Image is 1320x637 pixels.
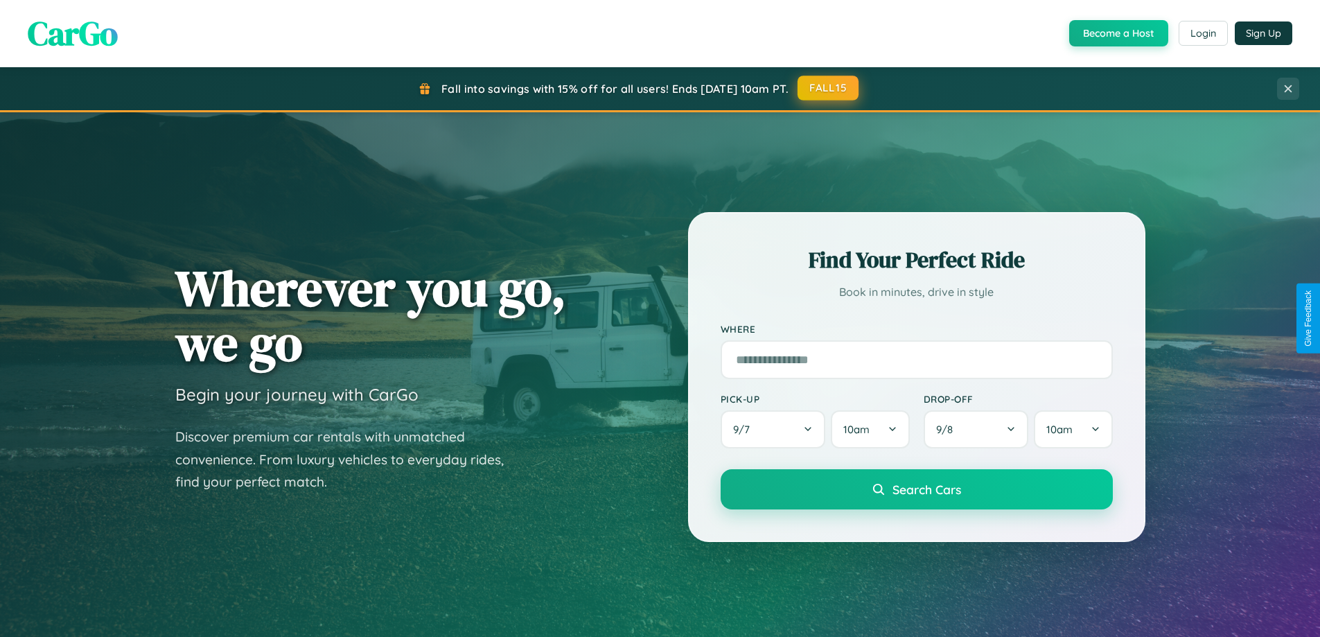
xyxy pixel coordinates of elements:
label: Drop-off [924,393,1113,405]
div: Give Feedback [1303,290,1313,347]
h3: Begin your journey with CarGo [175,384,419,405]
p: Discover premium car rentals with unmatched convenience. From luxury vehicles to everyday rides, ... [175,426,522,494]
span: CarGo [28,10,118,56]
label: Where [721,323,1113,335]
span: 9 / 7 [733,423,757,436]
span: Fall into savings with 15% off for all users! Ends [DATE] 10am PT. [441,82,789,96]
button: Become a Host [1069,20,1168,46]
h2: Find Your Perfect Ride [721,245,1113,275]
button: FALL15 [798,76,859,101]
button: 10am [1034,410,1112,448]
h1: Wherever you go, we go [175,261,566,370]
button: 9/7 [721,410,826,448]
button: Login [1179,21,1228,46]
span: 9 / 8 [936,423,960,436]
button: Search Cars [721,469,1113,509]
button: Sign Up [1235,21,1292,45]
button: 9/8 [924,410,1029,448]
p: Book in minutes, drive in style [721,282,1113,302]
label: Pick-up [721,393,910,405]
span: Search Cars [892,482,961,497]
span: 10am [843,423,870,436]
span: 10am [1046,423,1073,436]
button: 10am [831,410,909,448]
